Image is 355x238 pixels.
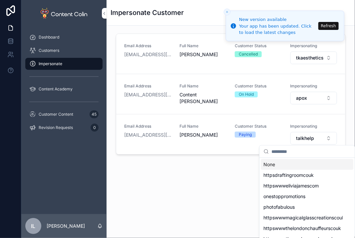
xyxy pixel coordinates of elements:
[290,43,337,49] span: Impersonating
[179,83,227,89] span: Full Name
[31,222,36,230] span: IL
[290,124,337,129] span: Impersonating
[239,51,258,57] div: Cancelled
[25,122,103,134] a: Revision Requests0
[91,124,99,132] div: 0
[263,204,295,210] span: photofabulous
[290,83,337,89] span: Impersonating
[290,92,337,104] button: Select Button
[318,22,339,30] button: Refresh
[263,182,319,189] span: httpswwweliviajamescom
[179,132,227,138] span: [PERSON_NAME]
[39,61,62,66] span: Impersonate
[179,91,227,105] span: Content [PERSON_NAME]
[39,125,73,130] span: Revision Requests
[25,108,103,120] a: Customer Content45
[124,83,172,89] span: Email Address
[179,43,227,49] span: Full Name
[224,9,230,15] button: Close toast
[41,8,87,19] img: App logo
[25,45,103,57] a: Customers
[124,91,172,98] a: [EMAIL_ADDRESS][DOMAIN_NAME]
[296,95,307,101] span: apox
[239,132,252,138] div: Paying
[25,83,103,95] a: Content Academy
[124,43,172,49] span: Email Address
[263,172,314,178] span: httpsdraftingroomcouk
[239,16,316,23] div: New version available
[124,132,172,138] a: [EMAIL_ADDRESS][DOMAIN_NAME]
[124,124,172,129] span: Email Address
[263,225,341,232] span: httpswwwthelondonchauffeurscouk
[39,112,73,117] span: Customer Content
[290,52,337,64] button: Select Button
[235,83,282,89] span: Customer Status
[263,193,305,200] span: onestoppromotions
[290,132,337,145] button: Select Button
[25,58,103,70] a: Impersonate
[39,86,73,92] span: Content Academy
[21,27,107,142] div: scrollable content
[239,23,316,35] div: Your app has been updated. Click to load the latest changes
[296,135,314,142] span: talkhelp
[235,124,282,129] span: Customer Status
[47,223,85,229] p: [PERSON_NAME]
[263,214,343,221] span: httpswwwmagicalglasscreationscouk
[39,35,59,40] span: Dashboard
[179,124,227,129] span: Full Name
[179,51,227,58] span: [PERSON_NAME]
[111,8,184,17] h1: Impersonate Customer
[261,159,353,170] div: None
[39,48,59,53] span: Customers
[239,91,254,97] div: On Hold
[235,43,282,49] span: Customer Status
[124,51,172,58] a: [EMAIL_ADDRESS][DOMAIN_NAME]
[25,31,103,43] a: Dashboard
[296,55,323,61] span: tkaesthetics
[90,110,99,118] div: 45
